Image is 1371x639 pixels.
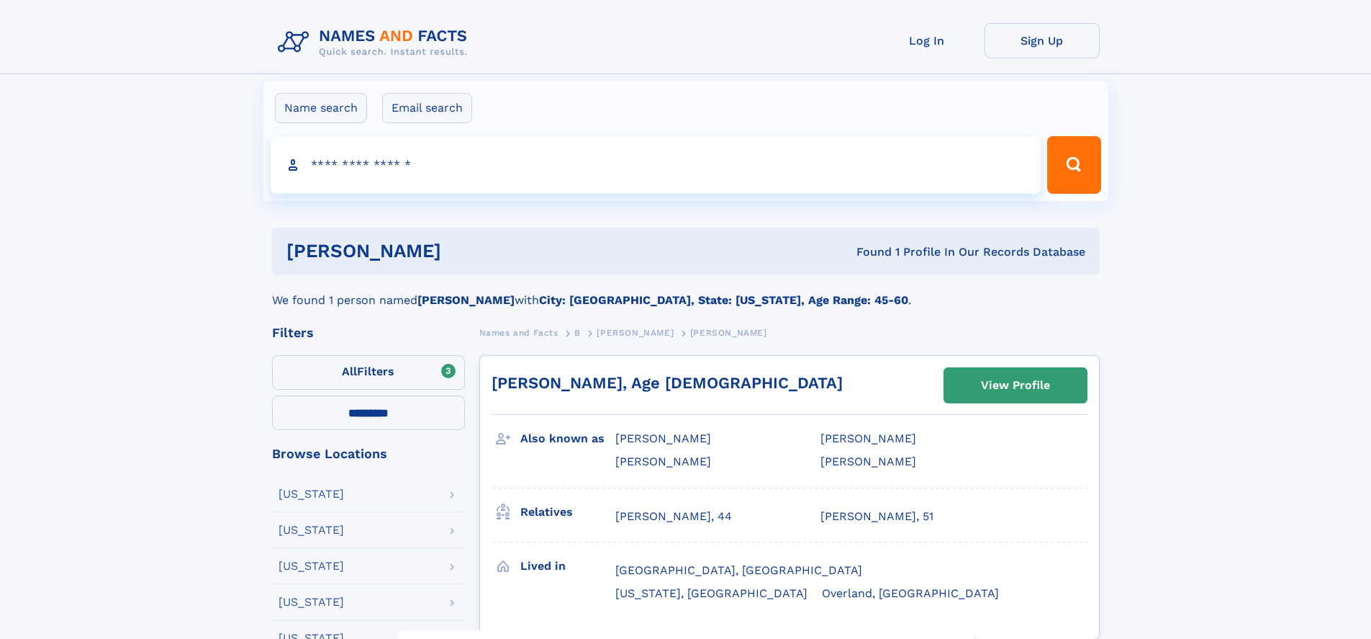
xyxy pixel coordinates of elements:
b: [PERSON_NAME] [417,293,515,307]
div: Browse Locations [272,447,465,460]
a: [PERSON_NAME], 51 [820,509,933,524]
h3: Also known as [520,426,615,451]
a: [PERSON_NAME], 44 [615,509,732,524]
a: [PERSON_NAME] [597,323,674,341]
span: [PERSON_NAME] [690,328,767,338]
span: [PERSON_NAME] [820,455,916,468]
span: [PERSON_NAME] [820,432,916,445]
a: Sign Up [985,23,1100,58]
b: City: [GEOGRAPHIC_DATA], State: [US_STATE], Age Range: 45-60 [539,293,908,307]
span: B [574,328,581,338]
div: [US_STATE] [279,596,344,608]
span: [PERSON_NAME] [615,432,711,445]
span: [GEOGRAPHIC_DATA], [GEOGRAPHIC_DATA] [615,563,862,577]
input: search input [271,136,1041,194]
div: View Profile [981,369,1050,402]
a: View Profile [944,368,1087,403]
span: [PERSON_NAME] [597,328,674,338]
a: B [574,323,581,341]
a: Log In [869,23,985,58]
label: Filters [272,355,465,390]
a: [PERSON_NAME], Age [DEMOGRAPHIC_DATA] [492,374,843,392]
div: Filters [272,326,465,339]
button: Search Button [1047,136,1100,194]
div: [US_STATE] [279,524,344,536]
span: All [342,365,357,378]
span: [PERSON_NAME] [615,455,711,468]
span: [US_STATE], [GEOGRAPHIC_DATA] [615,586,807,600]
div: [US_STATE] [279,560,344,572]
div: [US_STATE] [279,488,344,500]
h1: [PERSON_NAME] [286,242,649,260]
span: Overland, [GEOGRAPHIC_DATA] [822,586,999,600]
div: Found 1 Profile In Our Records Database [648,244,1085,260]
label: Name search [275,93,367,123]
a: Names and Facts [479,323,558,341]
h3: Relatives [520,500,615,524]
label: Email search [382,93,472,123]
h3: Lived in [520,554,615,578]
img: Logo Names and Facts [272,23,479,62]
div: We found 1 person named with . [272,274,1100,309]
